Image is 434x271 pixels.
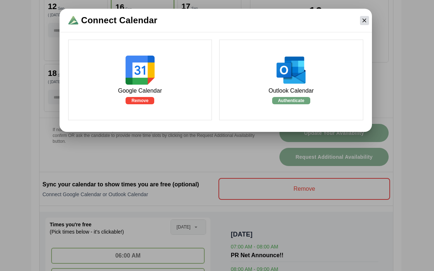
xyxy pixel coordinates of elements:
v-button: Authenticate [272,97,310,104]
v-button: Remove [126,97,154,104]
img: Outlook Calendar [277,56,306,85]
span: Connect Calendar [81,15,157,26]
h1: Outlook Calendar [269,88,314,94]
h1: Google Calendar [118,88,162,94]
img: Google Calendar [126,56,155,85]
